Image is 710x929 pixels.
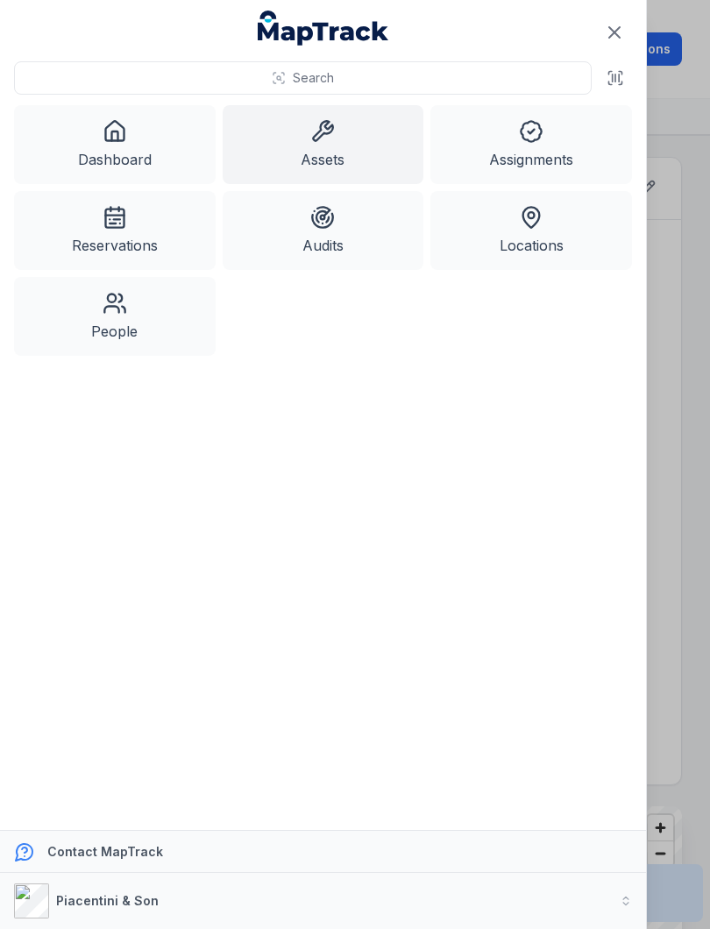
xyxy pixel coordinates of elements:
[258,11,389,46] a: MapTrack
[14,191,216,270] a: Reservations
[14,105,216,184] a: Dashboard
[293,69,334,87] span: Search
[223,191,424,270] a: Audits
[430,191,632,270] a: Locations
[14,61,592,95] button: Search
[47,844,163,859] strong: Contact MapTrack
[596,14,633,51] button: Close navigation
[223,105,424,184] a: Assets
[14,277,216,356] a: People
[56,893,159,908] strong: Piacentini & Son
[430,105,632,184] a: Assignments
